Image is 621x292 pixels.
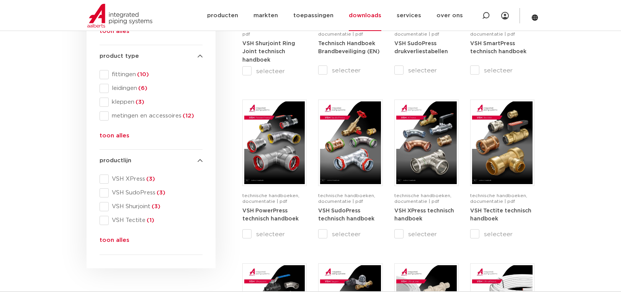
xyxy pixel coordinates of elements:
a: Technisch Handboek Brandbeveiliging (EN) [318,41,380,55]
label: selecteer [318,66,382,75]
img: VSH-PowerPress_A4TM_5008817_2024_3.1_NL-pdf.jpg [244,101,305,184]
span: VSH Shurjoint [109,203,203,210]
span: VSH Tectite [109,217,203,224]
img: VSH-XPress_A4TM_5008762_2025_4.1_NL-pdf.jpg [396,101,457,184]
a: VSH SudoPress drukverliestabellen [394,41,448,55]
span: VSH XPress [109,175,203,183]
img: VSH-SudoPress_A4TM_5001604-2023-3.0_NL-pdf.jpg [320,101,381,184]
span: technische handboeken, documentatie | pdf [318,26,375,36]
span: (3) [134,99,144,105]
label: selecteer [470,230,534,239]
span: technische handboeken | pdf [242,26,301,36]
div: kleppen(3) [100,98,203,107]
label: selecteer [470,66,534,75]
button: toon alles [100,27,129,39]
a: VSH PowerPress technisch handboek [242,208,299,222]
span: VSH SudoPress [109,189,203,197]
span: (3) [145,176,155,182]
div: VSH Shurjoint(3) [100,202,203,211]
span: kleppen [109,98,203,106]
span: technische handboeken, documentatie | pdf [470,193,527,204]
div: VSH XPress(3) [100,175,203,184]
label: selecteer [394,66,459,75]
span: technische handboeken, documentatie | pdf [318,193,375,204]
label: selecteer [242,67,307,76]
h4: product type [100,52,203,61]
span: (10) [136,72,149,77]
div: VSH Tectite(1) [100,216,203,225]
span: technische handboeken, documentatie | pdf [394,193,451,204]
div: fittingen(10) [100,70,203,79]
span: technische handboeken, documentatie | pdf [394,26,451,36]
span: (1) [145,217,154,223]
label: selecteer [242,230,307,239]
div: VSH SudoPress(3) [100,188,203,197]
img: VSH-Tectite_A4TM_5009376-2024-2.0_NL-pdf.jpg [472,101,533,184]
div: leidingen(6) [100,84,203,93]
span: metingen en accessoires [109,112,203,120]
button: toon alles [100,131,129,144]
span: technische handboeken, documentatie | pdf [242,193,299,204]
a: VSH SudoPress technisch handboek [318,208,374,222]
a: VSH SmartPress technisch handboek [470,41,526,55]
a: VSH XPress technisch handboek [394,208,454,222]
span: technische handboeken, documentatie | pdf [470,26,527,36]
button: toon alles [100,236,129,248]
label: selecteer [394,230,459,239]
a: VSH Tectite technisch handboek [470,208,531,222]
a: VSH Shurjoint Ring Joint technisch handboek [242,41,295,63]
span: (3) [155,190,165,196]
span: (6) [137,85,147,91]
span: leidingen [109,85,203,92]
h4: productlijn [100,156,203,165]
div: metingen en accessoires(12) [100,111,203,121]
label: selecteer [318,230,382,239]
span: fittingen [109,71,203,78]
span: (12) [181,113,194,119]
span: (3) [150,204,160,209]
